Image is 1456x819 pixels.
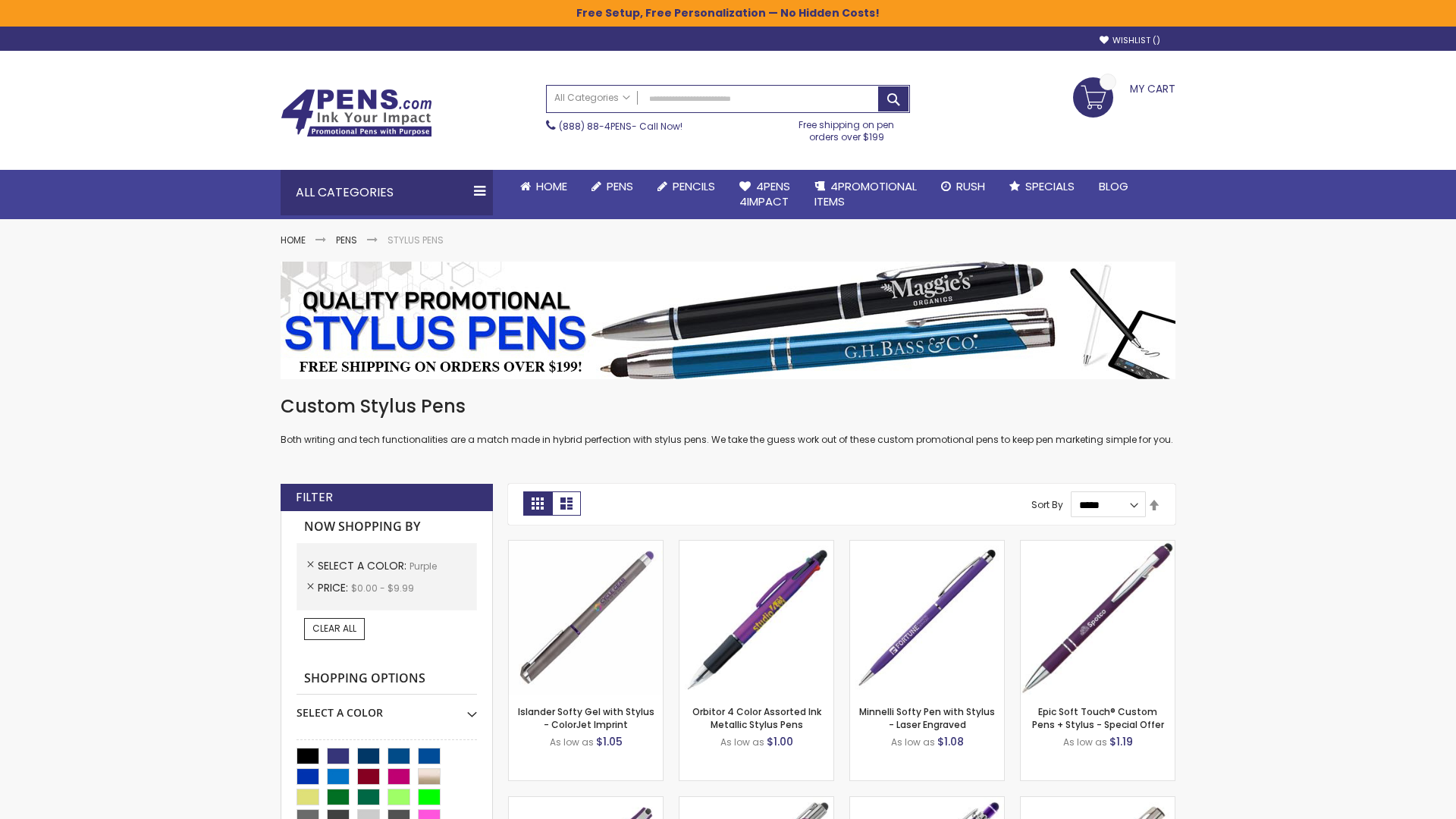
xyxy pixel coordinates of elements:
[767,734,793,749] span: $1.00
[850,540,1004,553] a: Minnelli Softy Pen with Stylus - Laser Engraved-Purple
[509,796,663,809] a: Avendale Velvet Touch Stylus Gel Pen-Purple
[579,170,645,203] a: Pens
[891,736,935,748] span: As low as
[1063,736,1107,748] span: As low as
[679,541,833,695] img: Orbitor 4 Color Assorted Ink Metallic Stylus Pens-Purple
[536,178,567,194] span: Home
[559,120,632,133] a: (888) 88-4PENS
[281,394,1175,447] div: Both writing and tech functionalities are a match made in hybrid perfection with stylus pens. We ...
[547,86,638,111] a: All Categories
[1099,178,1128,194] span: Blog
[281,89,432,137] img: 4Pens Custom Pens and Promotional Products
[859,705,995,730] a: Minnelli Softy Pen with Stylus - Laser Engraved
[727,170,802,219] a: 4Pens4impact
[1032,705,1164,730] a: Epic Soft Touch® Custom Pens + Stylus - Special Offer
[739,178,790,209] span: 4Pens 4impact
[336,234,357,246] a: Pens
[1087,170,1141,203] a: Blog
[318,580,351,595] span: Price
[554,92,630,104] span: All Categories
[296,489,333,506] strong: Filter
[297,695,477,720] div: Select A Color
[351,582,414,595] span: $0.00 - $9.99
[692,705,821,730] a: Orbitor 4 Color Assorted Ink Metallic Stylus Pens
[1031,498,1063,511] label: Sort By
[937,734,964,749] span: $1.08
[518,705,654,730] a: Islander Softy Gel with Stylus - ColorJet Imprint
[297,663,477,695] strong: Shopping Options
[596,734,623,749] span: $1.05
[679,540,833,553] a: Orbitor 4 Color Assorted Ink Metallic Stylus Pens-Purple
[956,178,985,194] span: Rush
[409,560,437,573] span: Purple
[508,170,579,203] a: Home
[673,178,715,194] span: Pencils
[318,558,409,573] span: Select A Color
[1021,796,1175,809] a: Tres-Chic Touch Pen - Standard Laser-Purple
[607,178,633,194] span: Pens
[312,622,356,635] span: Clear All
[304,618,365,639] a: Clear All
[997,170,1087,203] a: Specials
[388,234,444,246] strong: Stylus Pens
[783,113,911,143] div: Free shipping on pen orders over $199
[523,491,552,516] strong: Grid
[679,796,833,809] a: Tres-Chic with Stylus Metal Pen - Standard Laser-Purple
[281,234,306,246] a: Home
[509,540,663,553] a: Islander Softy Gel with Stylus - ColorJet Imprint-Purple
[802,170,929,219] a: 4PROMOTIONALITEMS
[281,394,1175,419] h1: Custom Stylus Pens
[720,736,764,748] span: As low as
[850,541,1004,695] img: Minnelli Softy Pen with Stylus - Laser Engraved-Purple
[850,796,1004,809] a: Phoenix Softy with Stylus Pen - Laser-Purple
[645,170,727,203] a: Pencils
[559,120,682,133] span: - Call Now!
[929,170,997,203] a: Rush
[297,511,477,543] strong: Now Shopping by
[281,262,1175,379] img: Stylus Pens
[1100,35,1160,46] a: Wishlist
[1025,178,1075,194] span: Specials
[509,541,663,695] img: Islander Softy Gel with Stylus - ColorJet Imprint-Purple
[1109,734,1133,749] span: $1.19
[550,736,594,748] span: As low as
[281,170,493,215] div: All Categories
[1021,541,1175,695] img: 4P-MS8B-Purple
[1021,540,1175,553] a: 4P-MS8B-Purple
[814,178,917,209] span: 4PROMOTIONAL ITEMS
